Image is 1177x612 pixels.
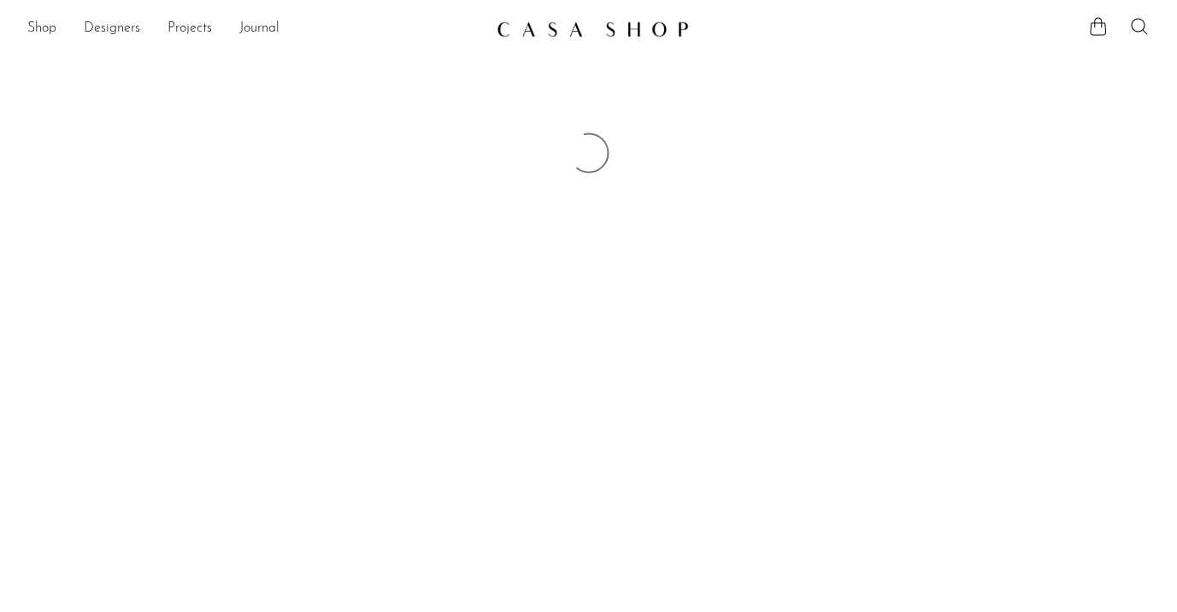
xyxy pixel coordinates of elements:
a: Projects [168,18,212,40]
a: Shop [27,18,56,40]
ul: NEW HEADER MENU [27,15,483,44]
a: Designers [84,18,140,40]
nav: Desktop navigation [27,15,483,44]
a: Journal [239,18,280,40]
